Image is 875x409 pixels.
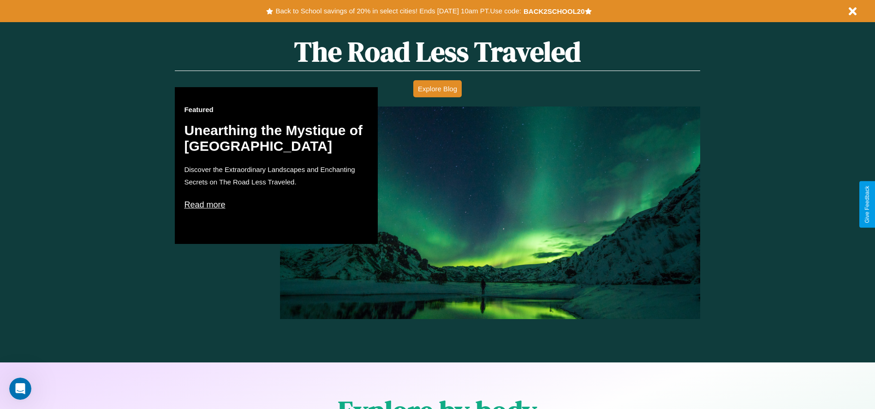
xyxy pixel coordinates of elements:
p: Read more [184,197,369,212]
h2: Unearthing the Mystique of [GEOGRAPHIC_DATA] [184,123,369,154]
p: Discover the Extraordinary Landscapes and Enchanting Secrets on The Road Less Traveled. [184,163,369,188]
h1: The Road Less Traveled [175,33,700,71]
iframe: Intercom live chat [9,378,31,400]
button: Back to School savings of 20% in select cities! Ends [DATE] 10am PT.Use code: [273,5,523,18]
button: Explore Blog [413,80,462,97]
div: Give Feedback [864,186,870,223]
h3: Featured [184,106,369,113]
b: BACK2SCHOOL20 [524,7,585,15]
